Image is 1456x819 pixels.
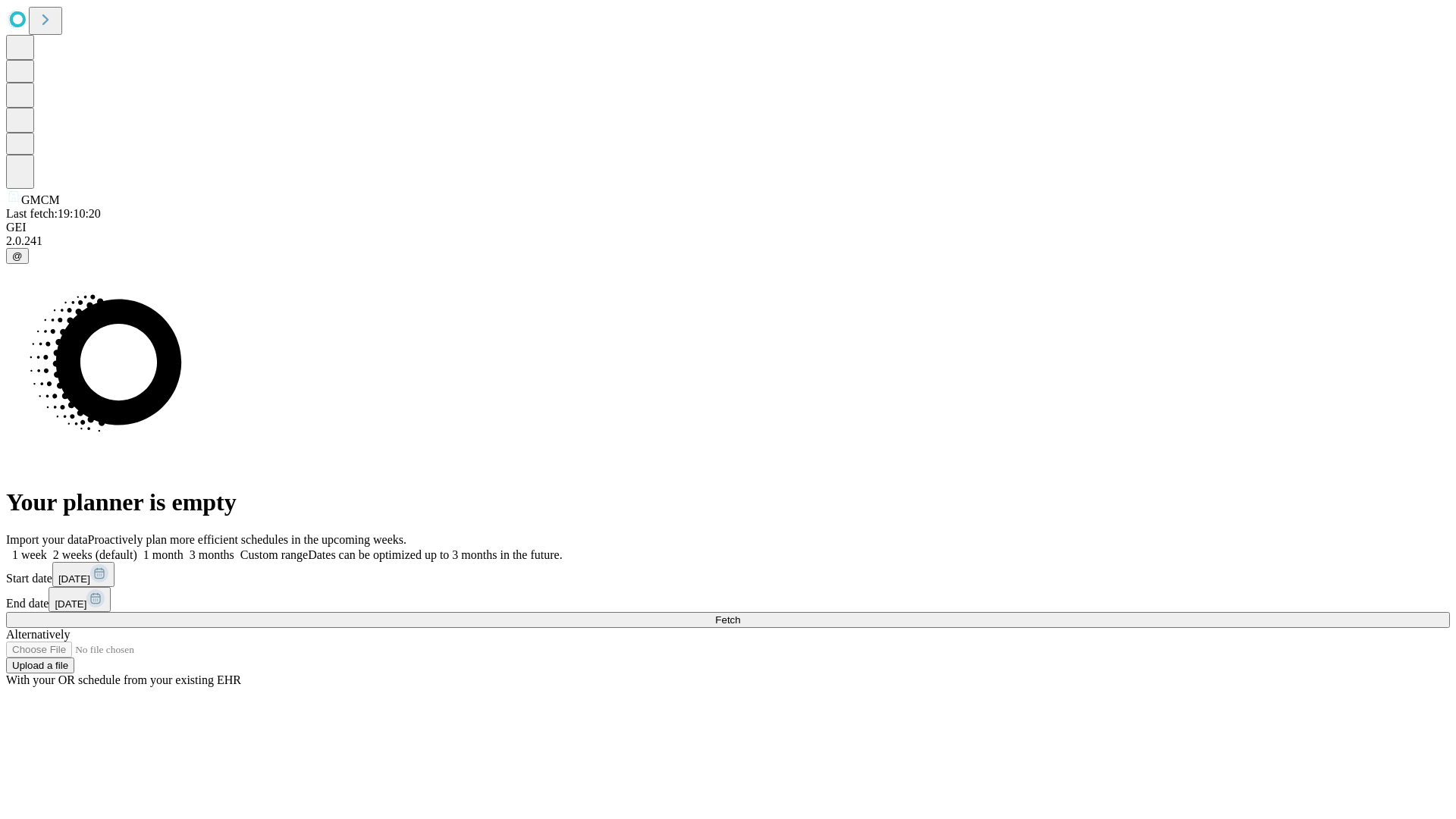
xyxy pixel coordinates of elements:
[12,250,23,262] span: @
[58,573,90,585] span: [DATE]
[190,548,234,561] span: 3 months
[240,548,308,561] span: Custom range
[308,548,562,561] span: Dates can be optimized up to 3 months in the future.
[6,673,241,686] span: With your OR schedule from your existing EHR
[52,562,115,587] button: [DATE]
[49,587,111,612] button: [DATE]
[55,598,86,610] span: [DATE]
[6,612,1450,628] button: Fetch
[6,587,1450,612] div: End date
[6,533,88,546] span: Import your data
[6,221,1450,234] div: GEI
[88,533,406,546] span: Proactively plan more efficient schedules in the upcoming weeks.
[6,234,1450,248] div: 2.0.241
[12,548,47,561] span: 1 week
[6,562,1450,587] div: Start date
[6,207,101,220] span: Last fetch: 19:10:20
[6,488,1450,516] h1: Your planner is empty
[21,193,60,206] span: GMCM
[715,614,740,626] span: Fetch
[53,548,137,561] span: 2 weeks (default)
[6,248,29,264] button: @
[143,548,184,561] span: 1 month
[6,628,70,641] span: Alternatively
[6,657,74,673] button: Upload a file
